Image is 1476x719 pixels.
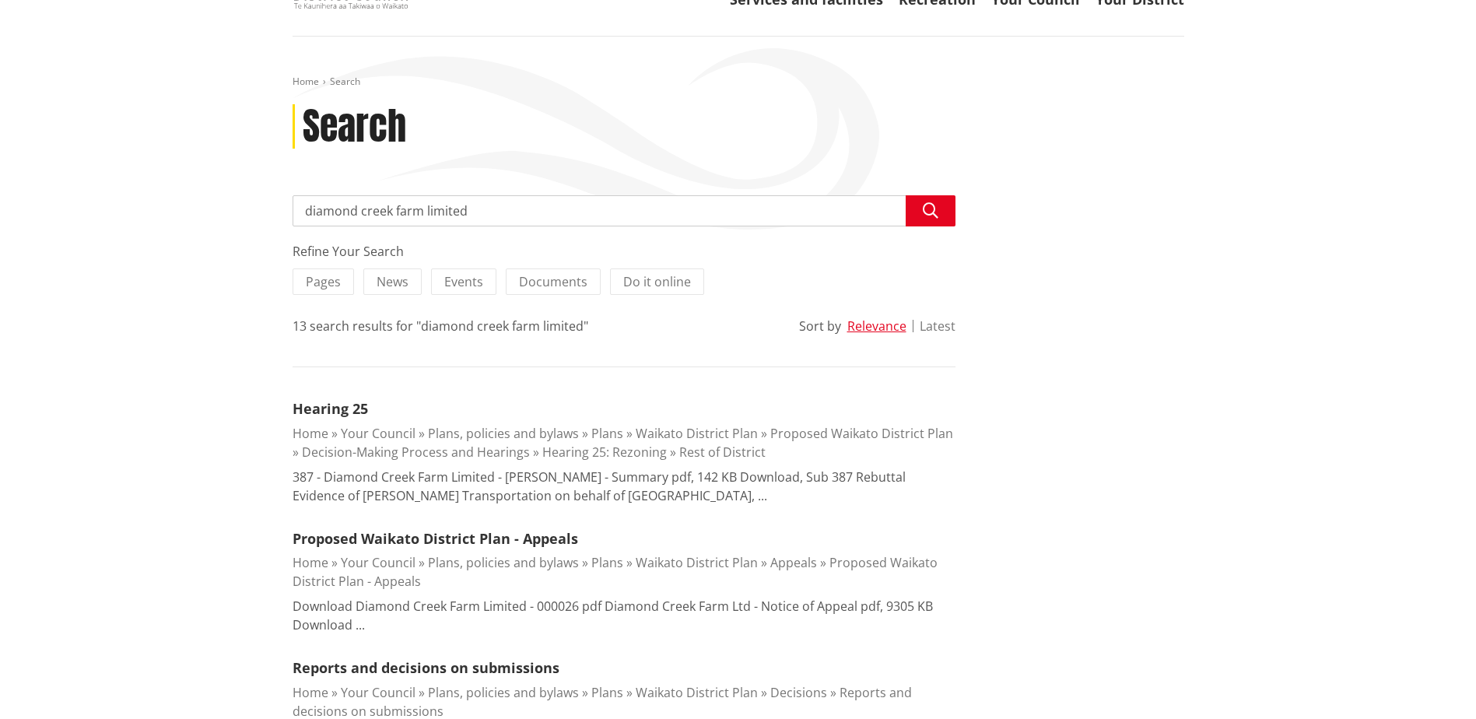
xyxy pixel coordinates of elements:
a: Home [293,684,328,701]
span: Do it online [623,273,691,290]
a: Appeals [770,554,817,571]
a: Rest of District [679,444,766,461]
a: Decision-Making Process and Hearings [302,444,530,461]
button: Relevance [847,319,906,333]
div: Sort by [799,317,841,335]
div: Refine Your Search [293,242,955,261]
a: Plans [591,684,623,701]
a: Home [293,425,328,442]
a: Hearing 25 [293,399,368,418]
button: Latest [920,319,955,333]
a: Your Council [341,554,415,571]
a: Plans, policies and bylaws [428,684,579,701]
p: Download Diamond Creek Farm Limited - 000026 pdf Diamond Creek Farm Ltd - Notice of Appeal pdf, 9... [293,597,955,634]
h1: Search [303,104,406,149]
p: 387 - Diamond Creek Farm Limited - [PERSON_NAME] - Summary pdf, 142 KB Download, Sub 387 Rebuttal... [293,468,955,505]
a: Plans, policies and bylaws [428,554,579,571]
span: Pages [306,273,341,290]
a: Waikato District Plan [636,684,758,701]
span: Events [444,273,483,290]
a: Decisions [770,684,827,701]
a: Proposed Waikato District Plan - Appeals [293,554,938,590]
a: Plans [591,554,623,571]
a: Your Council [341,684,415,701]
nav: breadcrumb [293,75,1184,89]
a: Reports and decisions on submissions [293,658,559,677]
a: Hearing 25: Rezoning [542,444,667,461]
iframe: Messenger Launcher [1404,654,1460,710]
a: Waikato District Plan [636,425,758,442]
a: Home [293,75,319,88]
span: News [377,273,408,290]
a: Proposed Waikato District Plan - Appeals [293,529,578,548]
input: Search input [293,195,955,226]
a: Your Council [341,425,415,442]
a: Plans [591,425,623,442]
a: Home [293,554,328,571]
span: Documents [519,273,587,290]
a: Plans, policies and bylaws [428,425,579,442]
div: 13 search results for "diamond creek farm limited" [293,317,588,335]
a: Proposed Waikato District Plan [770,425,953,442]
span: Search [330,75,360,88]
a: Waikato District Plan [636,554,758,571]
